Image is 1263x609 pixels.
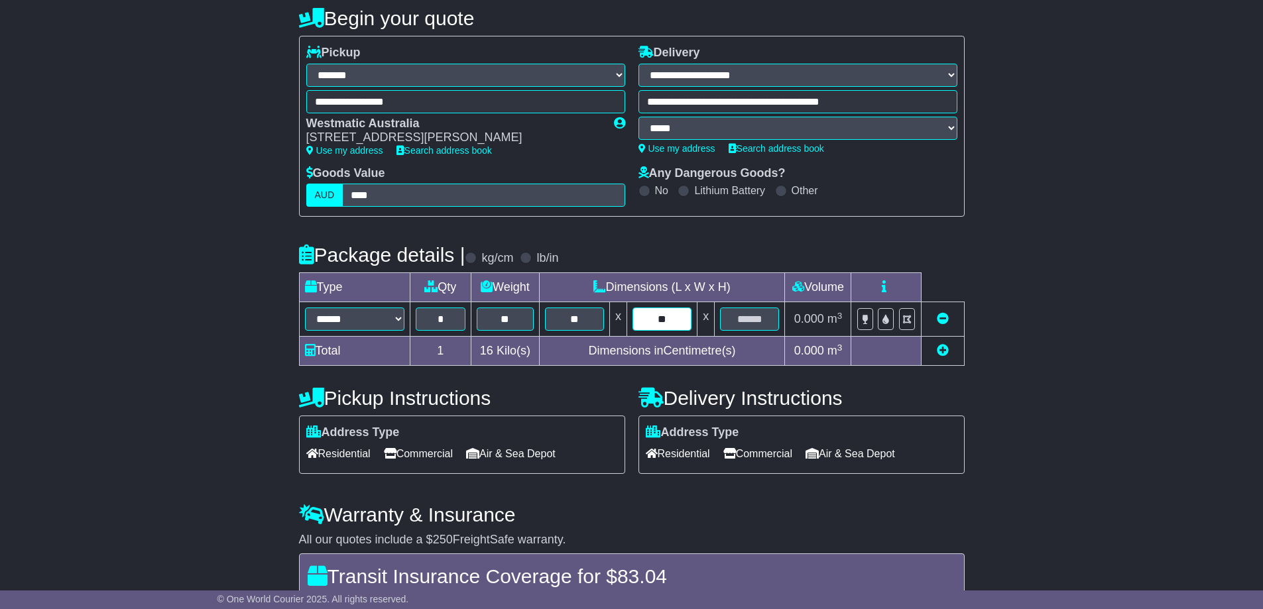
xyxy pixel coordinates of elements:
td: Dimensions in Centimetre(s) [539,337,785,366]
span: Commercial [723,443,792,464]
td: x [697,302,715,337]
h4: Delivery Instructions [638,387,965,409]
label: Any Dangerous Goods? [638,166,786,181]
div: [STREET_ADDRESS][PERSON_NAME] [306,131,601,145]
label: Lithium Battery [694,184,765,197]
td: Qty [410,273,471,302]
span: 0.000 [794,312,824,325]
label: Delivery [638,46,700,60]
span: 83.04 [617,565,667,587]
label: Address Type [646,425,739,440]
span: © One World Courier 2025. All rights reserved. [217,594,409,604]
h4: Package details | [299,244,465,266]
td: Kilo(s) [471,337,540,366]
td: Weight [471,273,540,302]
td: 1 [410,337,471,366]
label: No [655,184,668,197]
td: x [609,302,627,337]
span: 250 [433,533,453,546]
label: Other [792,184,818,197]
td: Total [299,337,410,366]
span: Residential [306,443,371,464]
a: Search address book [396,145,492,156]
label: kg/cm [481,251,513,266]
h4: Begin your quote [299,7,965,29]
span: m [827,312,843,325]
a: Use my address [638,143,715,154]
span: Air & Sea Depot [466,443,556,464]
a: Use my address [306,145,383,156]
td: Type [299,273,410,302]
label: AUD [306,184,343,207]
h4: Transit Insurance Coverage for $ [308,565,956,587]
span: m [827,344,843,357]
h4: Pickup Instructions [299,387,625,409]
td: Dimensions (L x W x H) [539,273,785,302]
sup: 3 [837,343,843,353]
sup: 3 [837,311,843,321]
div: Westmatic Australia [306,117,601,131]
span: Residential [646,443,710,464]
a: Search address book [729,143,824,154]
div: All our quotes include a $ FreightSafe warranty. [299,533,965,547]
a: Remove this item [937,312,949,325]
span: Commercial [384,443,453,464]
label: Goods Value [306,166,385,181]
label: lb/in [536,251,558,266]
h4: Warranty & Insurance [299,504,965,526]
span: 0.000 [794,344,824,357]
span: Air & Sea Depot [806,443,895,464]
a: Add new item [937,344,949,357]
label: Pickup [306,46,361,60]
td: Volume [785,273,851,302]
label: Address Type [306,425,400,440]
span: 16 [480,344,493,357]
